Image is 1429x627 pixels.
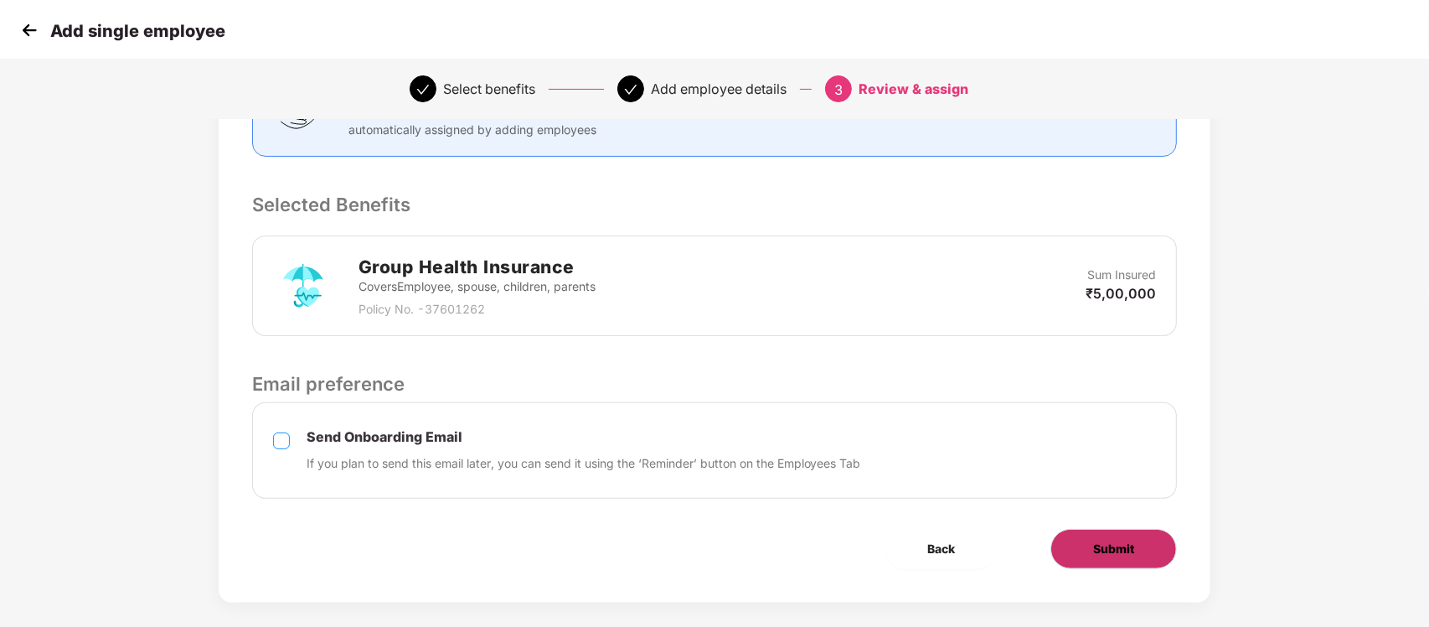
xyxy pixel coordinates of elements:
[1086,284,1156,303] p: ₹5,00,000
[307,454,861,473] p: If you plan to send this email later, you can send it using the ‘Reminder’ button on the Employee...
[834,81,843,98] span: 3
[273,256,333,316] img: svg+xml;base64,PHN2ZyB4bWxucz0iaHR0cDovL3d3dy53My5vcmcvMjAwMC9zdmciIHdpZHRoPSI3MiIgaGVpZ2h0PSI3Mi...
[348,102,709,139] p: Clove Dental, Pharmeasy, Nua Women, Prystine Care etc will be automatically assigned by adding em...
[1050,529,1177,569] button: Submit
[859,75,968,102] div: Review & assign
[17,18,42,43] img: svg+xml;base64,PHN2ZyB4bWxucz0iaHR0cDovL3d3dy53My5vcmcvMjAwMC9zdmciIHdpZHRoPSIzMCIgaGVpZ2h0PSIzMC...
[927,540,955,558] span: Back
[1087,266,1156,284] p: Sum Insured
[252,370,1178,398] p: Email preference
[252,190,1178,219] p: Selected Benefits
[624,83,637,96] span: check
[359,277,596,296] p: Covers Employee, spouse, children, parents
[416,83,430,96] span: check
[651,75,787,102] div: Add employee details
[443,75,535,102] div: Select benefits
[1093,540,1134,558] span: Submit
[359,300,596,319] p: Policy No. - 37601262
[885,529,997,569] button: Back
[307,428,861,446] p: Send Onboarding Email
[359,253,596,281] h2: Group Health Insurance
[50,21,225,41] p: Add single employee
